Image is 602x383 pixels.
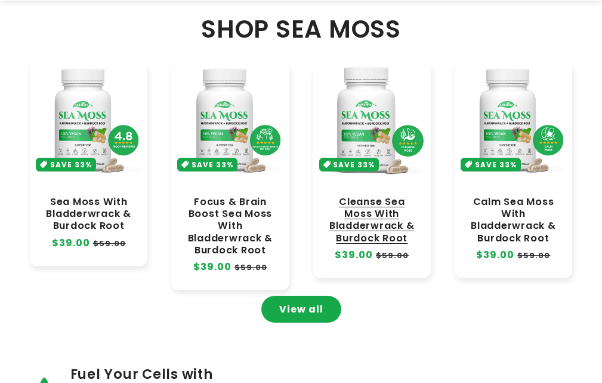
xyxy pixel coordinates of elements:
a: Sea Moss With Bladderwrack & Burdock Root [42,196,135,232]
a: Calm Sea Moss With Bladderwrack & Burdock Root [467,196,560,244]
a: Cleanse Sea Moss With Bladderwrack & Burdock Root [325,196,419,244]
a: View all products in the Sea Moss Capsules collection [261,296,341,323]
a: Focus & Brain Boost Sea Moss With Bladderwrack & Burdock Root [183,196,277,256]
ul: Slider [30,62,572,290]
h2: SHOP SEA MOSS [30,14,572,44]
